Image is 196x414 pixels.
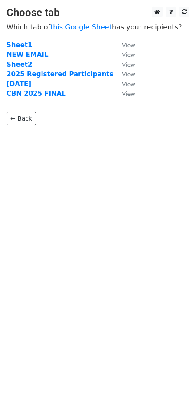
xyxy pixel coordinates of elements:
a: View [113,41,135,49]
a: Sheet2 [7,61,32,68]
a: CBN 2025 FINAL [7,90,66,98]
a: this Google Sheet [50,23,112,31]
a: View [113,70,135,78]
small: View [122,42,135,49]
a: NEW EMAIL [7,51,49,59]
a: View [113,90,135,98]
small: View [122,81,135,88]
a: [DATE] [7,80,31,88]
small: View [122,52,135,58]
small: View [122,71,135,78]
a: ← Back [7,112,36,125]
a: View [113,61,135,68]
a: View [113,51,135,59]
h3: Choose tab [7,7,189,19]
a: View [113,80,135,88]
small: View [122,91,135,97]
p: Which tab of has your recipients? [7,23,189,32]
a: 2025 Registered Participants [7,70,113,78]
small: View [122,62,135,68]
a: Sheet1 [7,41,32,49]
